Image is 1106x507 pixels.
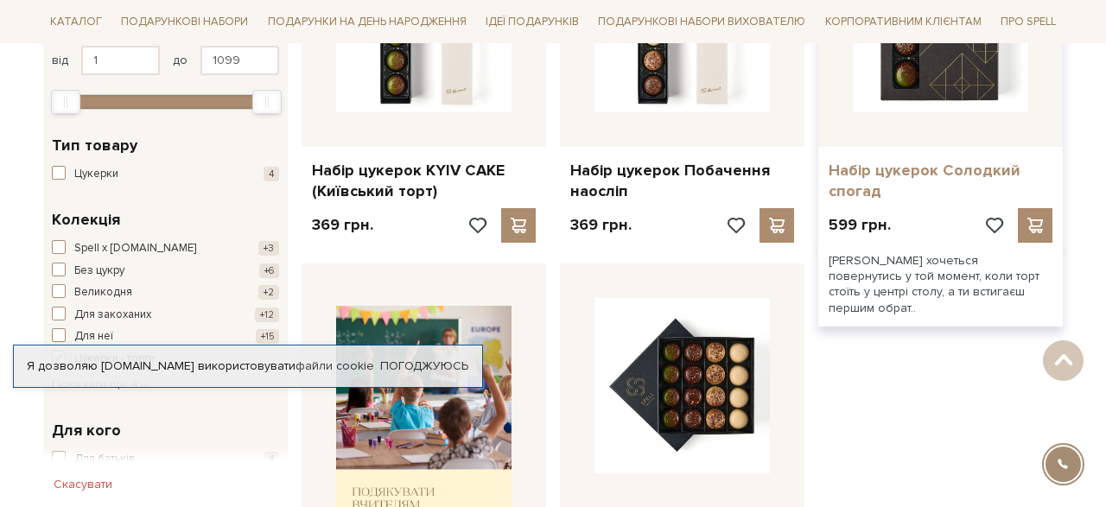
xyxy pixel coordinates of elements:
a: Корпоративним клієнтам [818,7,988,36]
div: Я дозволяю [DOMAIN_NAME] використовувати [14,358,482,374]
p: 599 грн. [829,215,891,235]
span: Колекція [52,208,120,231]
input: Ціна [81,46,160,75]
span: Spell x [DOMAIN_NAME] [74,240,196,257]
span: Без цукру [74,263,124,280]
span: +2 [258,285,279,300]
span: Тип товару [52,134,137,157]
input: Ціна [200,46,279,75]
span: від [52,53,68,68]
div: Max [252,90,282,114]
a: Про Spell [994,9,1063,35]
span: Для батьків [74,451,135,468]
a: Набір цукерок KYIV CAKE (Київський торт) [312,161,536,201]
button: Великодня +2 [52,284,279,301]
a: Ідеї подарунків [479,9,586,35]
a: Подарунки на День народження [261,9,474,35]
a: Набір цукерок Солодкий спогад [829,161,1052,201]
div: Min [51,90,80,114]
span: 4 [264,167,279,181]
button: Цукерки 4 [52,166,279,183]
button: Без цукру +6 [52,263,279,280]
button: Для неї +15 [52,328,279,345]
a: Подарункові набори вихователю [591,7,812,36]
span: +3 [258,241,279,256]
a: файли cookie [296,358,374,373]
span: Для неї [74,328,113,345]
button: Для закоханих +12 [52,307,279,324]
a: Каталог [43,9,109,35]
a: Набір цукерок Побачення наосліп [570,161,794,201]
span: Цукерки [74,166,118,183]
span: +12 [255,307,279,322]
button: Spell x [DOMAIN_NAME] +3 [52,240,279,257]
p: 369 грн. [312,215,373,235]
span: +6 [259,263,279,278]
p: 369 грн. [570,215,632,235]
a: Погоджуюсь [380,358,468,374]
button: Для батьків 4 [52,451,279,468]
span: до [173,53,188,68]
span: Для закоханих [74,307,151,324]
span: Великодня [74,284,132,301]
span: +15 [256,329,279,344]
a: Подарункові набори [114,9,255,35]
span: Для кого [52,419,121,442]
span: 4 [264,452,279,466]
div: [PERSON_NAME] хочеться повернутись у той момент, коли торт стоїть у центрі столу, а ти встигаєш п... [818,243,1063,326]
button: Скасувати [43,471,123,498]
